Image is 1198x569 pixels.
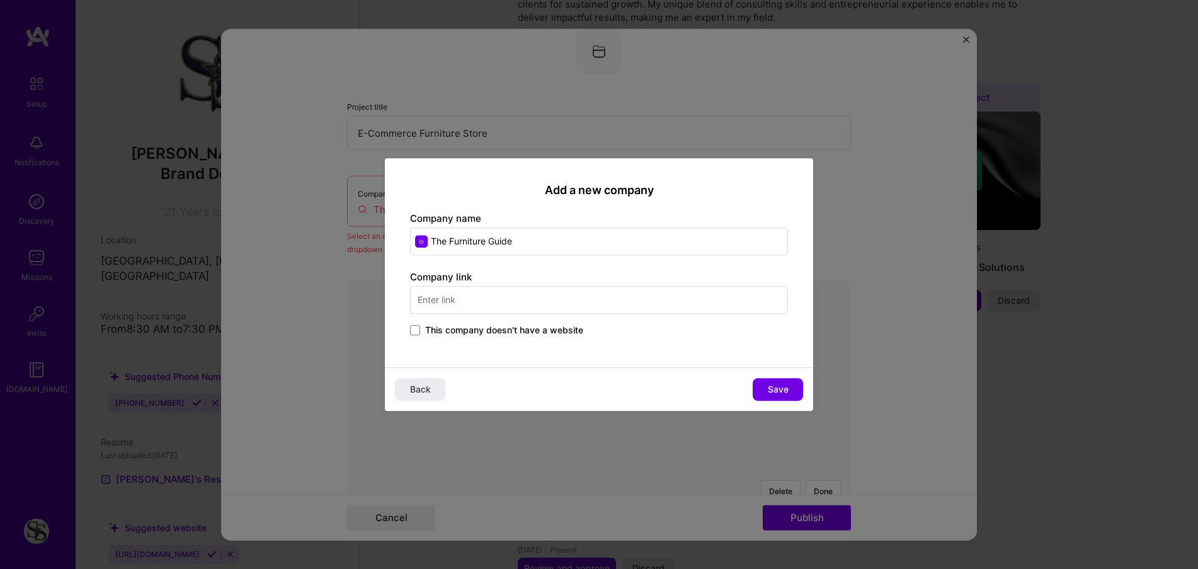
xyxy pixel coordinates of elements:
input: Enter link [410,286,788,314]
span: Back [410,383,431,396]
span: This company doesn't have a website [425,324,583,336]
input: Enter name [410,227,788,255]
label: Company link [410,271,472,283]
h2: Add a new company [410,183,788,197]
label: Company name [410,212,481,224]
button: Save [753,378,803,401]
span: Save [768,383,789,396]
button: Back [395,378,445,401]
